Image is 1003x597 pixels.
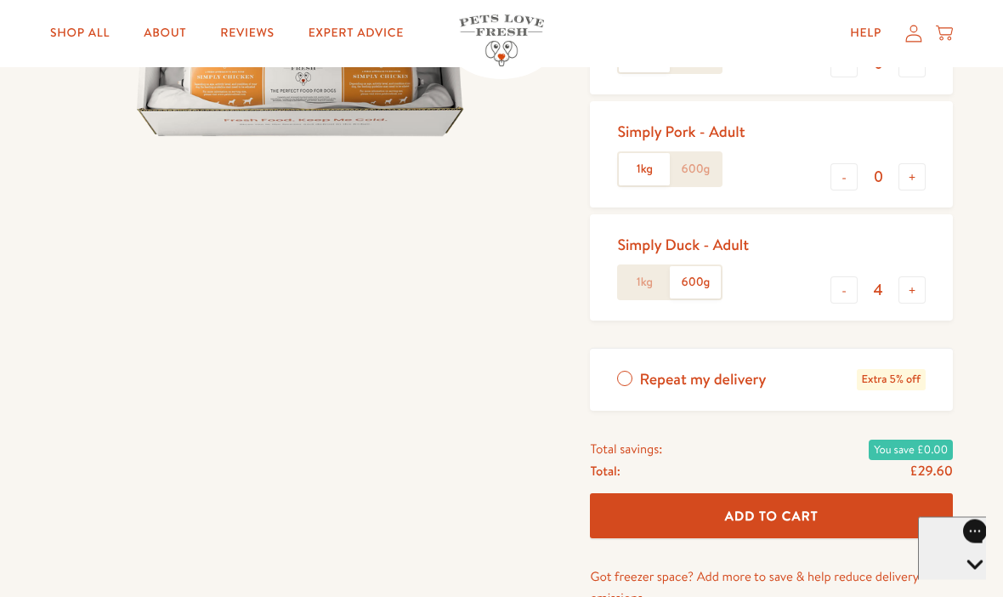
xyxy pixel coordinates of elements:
a: Expert Advice [295,17,417,51]
button: - [830,164,858,191]
button: + [898,277,926,304]
label: 1kg [619,154,670,186]
div: Simply Duck - Adult [617,236,749,255]
button: - [830,277,858,304]
a: Reviews [207,17,287,51]
a: Help [836,17,895,51]
span: Add To Cart [725,508,819,526]
span: Total: [590,461,620,483]
a: Shop All [37,17,123,51]
img: Pets Love Fresh [459,15,544,67]
span: You save £0.00 [869,441,953,461]
span: Repeat my delivery [639,370,766,391]
span: Total savings: [590,439,662,461]
a: About [130,17,200,51]
button: + [898,164,926,191]
span: Extra 5% off [857,370,926,391]
label: 600g [670,267,721,299]
div: Simply Pork - Adult [617,122,745,142]
button: Add To Cart [590,494,953,539]
label: 1kg [619,267,670,299]
span: £29.60 [909,463,953,481]
iframe: Gorgias live chat messenger [918,517,986,580]
label: 600g [670,154,721,186]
